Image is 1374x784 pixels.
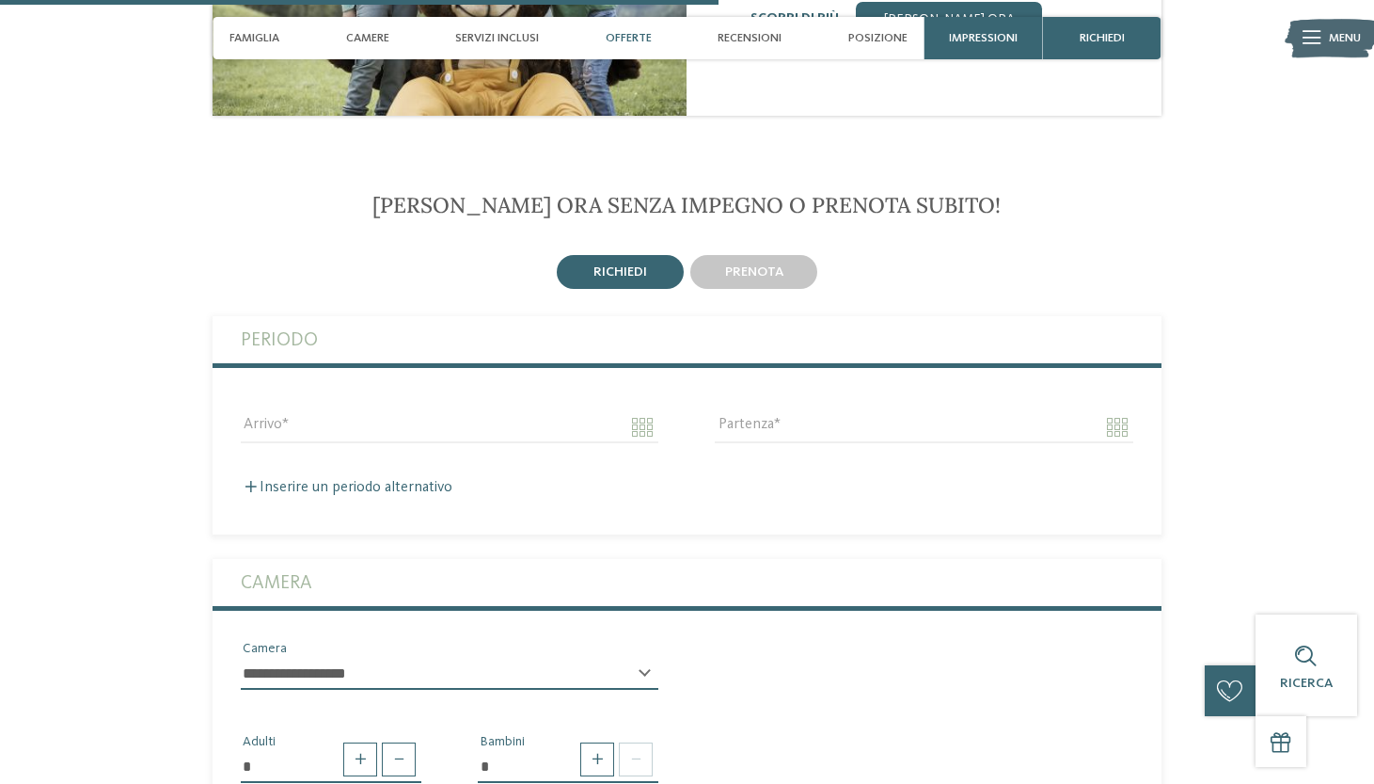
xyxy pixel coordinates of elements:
[593,265,647,279] span: richiedi
[372,191,1001,218] span: [PERSON_NAME] ora senza impegno o prenota subito!
[750,11,839,24] a: Scopri di più
[1280,677,1333,690] span: Ricerca
[241,559,1133,606] label: Camera
[606,31,652,45] span: Offerte
[229,31,279,45] span: Famiglia
[949,31,1018,45] span: Impressioni
[718,31,782,45] span: Recensioni
[725,265,783,279] span: prenota
[241,480,452,495] label: Inserire un periodo alternativo
[848,31,908,45] span: Posizione
[455,31,539,45] span: Servizi inclusi
[1080,31,1125,45] span: richiedi
[241,316,1133,363] label: Periodo
[346,31,389,45] span: Camere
